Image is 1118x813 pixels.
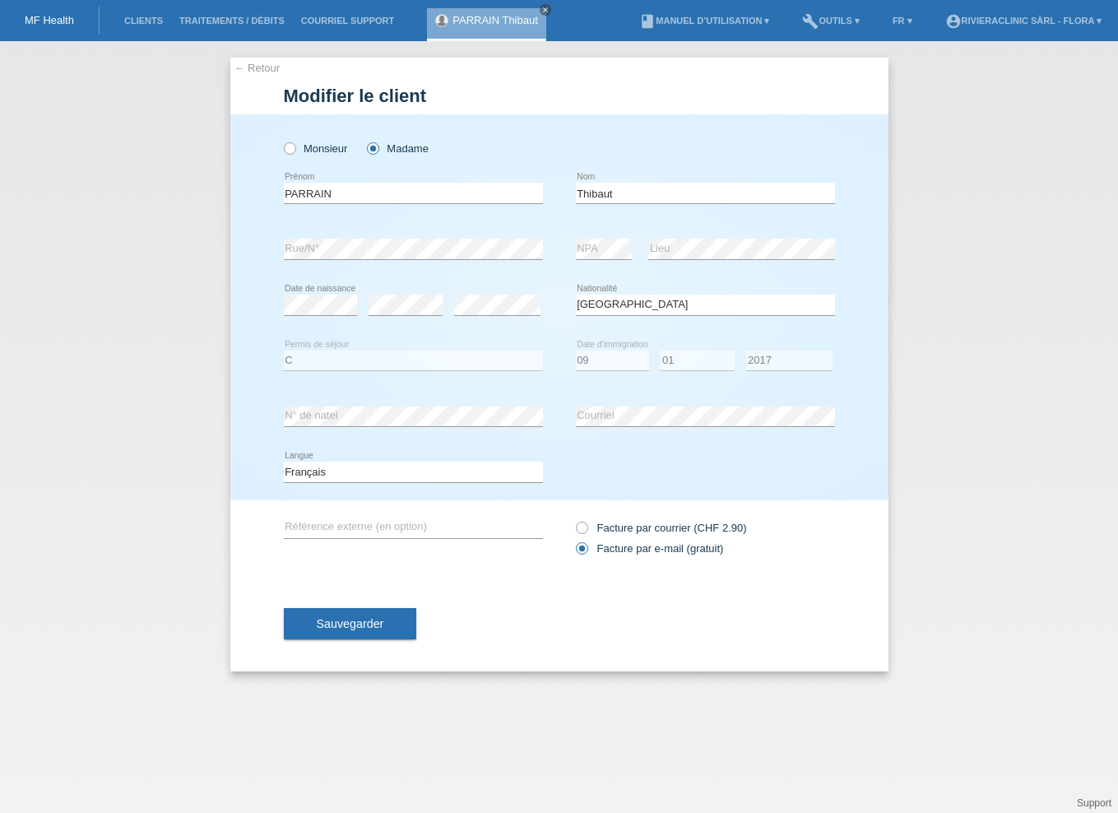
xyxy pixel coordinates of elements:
a: close [540,4,551,16]
input: Facture par e-mail (gratuit) [576,542,587,563]
i: build [802,13,819,30]
a: account_circleRIVIERAclinic Sàrl - Flora ▾ [937,16,1110,26]
label: Facture par e-mail (gratuit) [576,542,724,555]
a: Traitements / débits [171,16,293,26]
a: MF Health [25,14,74,26]
a: PARRAIN Thibaut [452,14,538,26]
a: Support [1077,797,1111,809]
a: buildOutils ▾ [794,16,867,26]
a: ← Retour [234,62,281,74]
a: Courriel Support [293,16,402,26]
button: Sauvegarder [284,608,417,639]
h1: Modifier le client [284,86,835,106]
label: Facture par courrier (CHF 2.90) [576,522,747,534]
a: bookManuel d’utilisation ▾ [631,16,777,26]
i: close [541,6,550,14]
i: book [639,13,656,30]
input: Facture par courrier (CHF 2.90) [576,522,587,542]
label: Madame [367,142,429,155]
a: FR ▾ [884,16,921,26]
input: Madame [367,142,378,153]
label: Monsieur [284,142,348,155]
input: Monsieur [284,142,295,153]
a: Clients [116,16,171,26]
i: account_circle [945,13,962,30]
span: Sauvegarder [317,617,384,630]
